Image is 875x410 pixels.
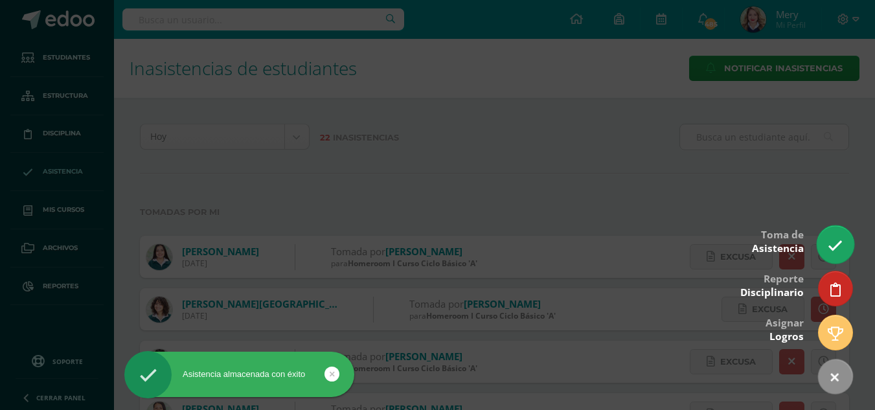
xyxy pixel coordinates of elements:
[752,242,804,255] span: Asistencia
[124,369,354,380] div: Asistencia almacenada con éxito
[752,220,804,262] div: Toma de
[740,286,804,299] span: Disciplinario
[740,264,804,306] div: Reporte
[766,308,804,350] div: Asignar
[769,330,804,343] span: Logros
